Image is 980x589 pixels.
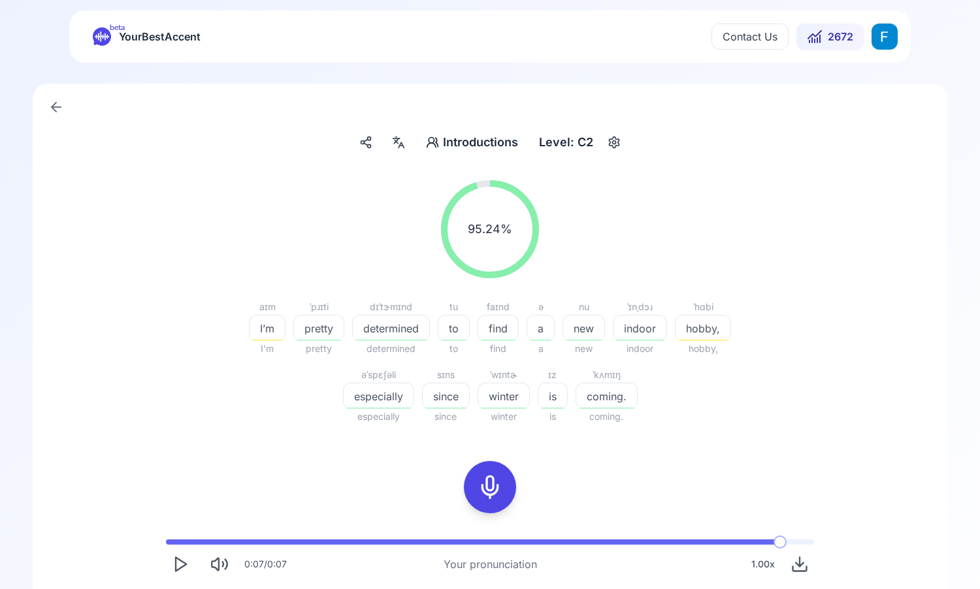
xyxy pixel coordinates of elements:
span: I'm [249,341,286,357]
div: əˈspɛʃəli [343,367,414,383]
button: hobby, [675,315,731,341]
div: nu [563,299,605,315]
div: ˈɪnˌdɔɹ [613,299,667,315]
span: coming. [576,389,637,404]
div: sɪns [422,367,470,383]
span: indoor [613,321,666,336]
span: coming. [576,409,638,424]
span: is [538,409,568,424]
button: Mute [205,550,234,579]
button: new [563,315,605,341]
span: indoor [613,341,667,357]
span: a [527,341,555,357]
span: YourBestAccent [119,27,201,46]
button: 2672 [796,24,864,50]
div: 0:07 / 0:07 [244,558,287,571]
span: to [438,341,470,357]
span: pretty [293,341,344,357]
button: pretty [293,315,344,341]
button: Contact Us [711,24,789,50]
span: determined [353,321,429,336]
span: I’m [250,321,285,336]
span: especially [343,409,414,424]
div: ə [527,299,555,315]
div: ˈkʌmɪŋ [576,367,638,383]
button: Introductions [421,131,523,154]
button: especially [343,383,414,409]
div: Level: C2 [534,131,598,154]
button: winter [478,383,530,409]
span: winter [478,409,530,424]
span: find [478,321,518,336]
span: Introductions [443,133,518,151]
button: determined [352,315,430,341]
button: Play [166,550,195,579]
div: ɪz [538,367,568,383]
span: 2672 [828,29,853,44]
a: betaYourBestAccent [82,27,211,46]
div: dɪˈtɝmɪnd [352,299,430,315]
button: since [422,383,470,409]
span: new [563,341,605,357]
button: find [478,315,519,341]
button: Download audio [785,550,814,579]
span: 95.24 % [468,220,512,238]
button: I’m [249,315,286,341]
span: find [478,341,519,357]
span: a [527,321,554,336]
span: new [563,321,604,336]
span: winter [478,389,529,404]
div: ˈhɑbi [675,299,731,315]
button: is [538,383,568,409]
div: Your pronunciation [444,556,537,572]
span: to [438,321,469,336]
span: hobby, [676,321,730,336]
div: 1.00 x [746,551,780,577]
span: especially [344,389,414,404]
div: ˈpɹɪti [293,299,344,315]
button: Level: C2 [534,131,625,154]
span: determined [352,341,430,357]
button: indoor [613,315,667,341]
span: hobby, [675,341,731,357]
span: is [538,389,567,404]
button: to [438,315,470,341]
img: FB [872,24,898,50]
button: coming. [576,383,638,409]
div: aɪm [249,299,286,315]
span: pretty [294,321,344,336]
div: tu [438,299,470,315]
span: since [423,389,469,404]
div: faɪnd [478,299,519,315]
span: since [422,409,470,424]
div: ˈwɪntɚ [478,367,530,383]
span: beta [110,22,125,33]
button: a [527,315,555,341]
